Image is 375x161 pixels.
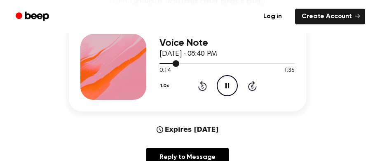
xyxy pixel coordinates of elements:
div: Expires [DATE] [157,125,219,135]
span: 1:35 [284,66,295,75]
a: Log in [255,7,290,26]
a: Beep [10,9,56,25]
span: [DATE] · 08:40 PM [159,50,217,58]
a: Create Account [295,9,365,24]
h3: Voice Note [159,38,295,49]
span: 0:14 [159,66,170,75]
button: 1.0x [159,79,172,93]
